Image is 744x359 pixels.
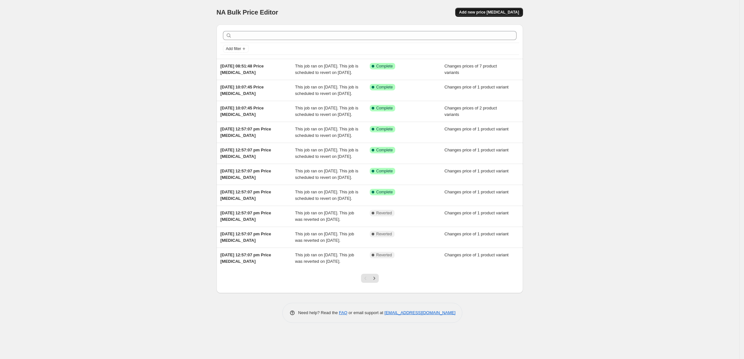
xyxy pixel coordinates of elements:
a: [EMAIL_ADDRESS][DOMAIN_NAME] [385,310,456,315]
span: This job ran on [DATE]. This job is scheduled to revert on [DATE]. [295,148,358,159]
span: This job ran on [DATE]. This job was reverted on [DATE]. [295,210,354,222]
span: This job ran on [DATE]. This job was reverted on [DATE]. [295,231,354,243]
a: FAQ [339,310,347,315]
span: This job ran on [DATE]. This job was reverted on [DATE]. [295,252,354,264]
span: Changes price of 1 product variant [445,231,509,236]
span: This job ran on [DATE]. This job is scheduled to revert on [DATE]. [295,85,358,96]
span: This job ran on [DATE]. This job is scheduled to revert on [DATE]. [295,169,358,180]
nav: Pagination [361,274,379,283]
span: This job ran on [DATE]. This job is scheduled to revert on [DATE]. [295,190,358,201]
span: Changes price of 1 product variant [445,127,509,131]
span: [DATE] 12:57:07 pm Price [MEDICAL_DATA] [220,252,271,264]
span: Complete [376,169,393,174]
span: Changes prices of 2 product variants [445,106,497,117]
span: Reverted [376,252,392,258]
span: Reverted [376,210,392,216]
span: [DATE] 12:57:07 pm Price [MEDICAL_DATA] [220,210,271,222]
span: Changes price of 1 product variant [445,85,509,89]
span: NA Bulk Price Editor [216,9,278,16]
span: Changes price of 1 product variant [445,169,509,173]
span: This job ran on [DATE]. This job is scheduled to revert on [DATE]. [295,64,358,75]
span: Complete [376,85,393,90]
span: Changes price of 1 product variant [445,190,509,194]
span: [DATE] 10:07:45 Price [MEDICAL_DATA] [220,106,264,117]
button: Add new price [MEDICAL_DATA] [455,8,523,17]
span: Complete [376,190,393,195]
span: Complete [376,148,393,153]
span: [DATE] 10:07:45 Price [MEDICAL_DATA] [220,85,264,96]
span: Changes price of 1 product variant [445,148,509,152]
span: Complete [376,106,393,111]
span: Reverted [376,231,392,237]
span: [DATE] 12:57:07 pm Price [MEDICAL_DATA] [220,148,271,159]
button: Add filter [223,45,249,53]
span: [DATE] 12:57:07 pm Price [MEDICAL_DATA] [220,190,271,201]
span: Changes price of 1 product variant [445,210,509,215]
span: [DATE] 12:57:07 pm Price [MEDICAL_DATA] [220,231,271,243]
span: Add new price [MEDICAL_DATA] [459,10,519,15]
span: Need help? Read the [298,310,339,315]
span: This job ran on [DATE]. This job is scheduled to revert on [DATE]. [295,106,358,117]
span: This job ran on [DATE]. This job is scheduled to revert on [DATE]. [295,127,358,138]
span: [DATE] 12:57:07 pm Price [MEDICAL_DATA] [220,169,271,180]
span: [DATE] 12:57:07 pm Price [MEDICAL_DATA] [220,127,271,138]
span: or email support at [347,310,385,315]
span: Changes prices of 7 product variants [445,64,497,75]
span: Complete [376,64,393,69]
span: Changes price of 1 product variant [445,252,509,257]
span: Complete [376,127,393,132]
button: Next [370,274,379,283]
span: [DATE] 08:51:48 Price [MEDICAL_DATA] [220,64,264,75]
span: Add filter [226,46,241,51]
